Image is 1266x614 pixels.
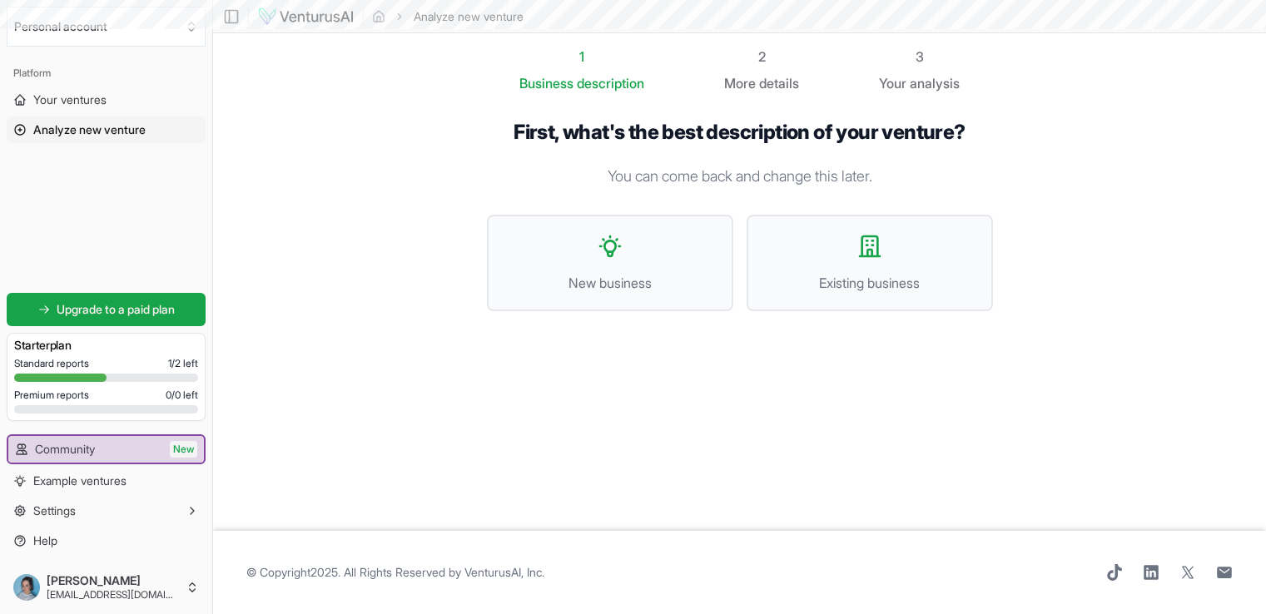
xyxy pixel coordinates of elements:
span: Analyze new venture [33,121,146,138]
img: ACg8ocLcxkQDU4LEtVRygbbVj5-A00gBqSTrWXZ0VkbqEG1ZE_Ahp6ka=s96-c [13,574,40,601]
span: description [577,75,644,92]
a: VenturusAI, Inc [464,565,542,579]
a: Upgrade to a paid plan [7,293,206,326]
div: 1 [519,47,644,67]
div: 3 [879,47,960,67]
div: 2 [724,47,799,67]
a: CommunityNew [8,436,204,463]
a: Example ventures [7,468,206,494]
span: 0 / 0 left [166,389,198,402]
span: [EMAIL_ADDRESS][DOMAIN_NAME] [47,588,179,602]
button: Existing business [747,215,993,311]
span: [PERSON_NAME] [47,573,179,588]
span: Standard reports [14,357,89,370]
span: Premium reports [14,389,89,402]
span: 1 / 2 left [168,357,198,370]
a: Help [7,527,206,554]
button: Settings [7,498,206,524]
span: Help [33,532,57,549]
span: details [759,75,799,92]
span: Existing business [765,273,975,293]
a: Analyze new venture [7,116,206,143]
p: You can come back and change this later. [487,165,993,188]
span: New business [505,273,715,293]
span: Business [519,73,573,93]
a: Your ventures [7,87,206,113]
span: analysis [910,75,960,92]
div: Platform [7,60,206,87]
span: Settings [33,503,76,519]
span: Your [879,73,906,93]
button: [PERSON_NAME][EMAIL_ADDRESS][DOMAIN_NAME] [7,567,206,607]
span: New [170,441,197,458]
span: More [724,73,756,93]
span: Upgrade to a paid plan [57,301,175,318]
button: New business [487,215,733,311]
h3: Starter plan [14,337,198,354]
span: Community [35,441,95,458]
span: Example ventures [33,473,127,489]
span: © Copyright 2025 . All Rights Reserved by . [246,564,544,581]
h1: First, what's the best description of your venture? [487,120,993,145]
span: Your ventures [33,92,107,108]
